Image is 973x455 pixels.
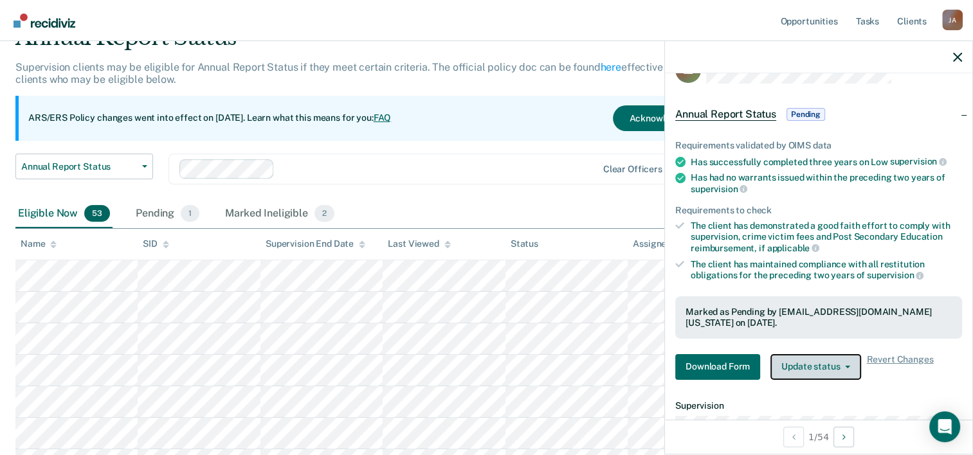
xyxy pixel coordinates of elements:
div: Open Intercom Messenger [929,411,960,442]
a: here [601,61,621,73]
div: Requirements validated by OIMS data [675,140,962,151]
button: Download Form [675,354,760,380]
div: Annual Report StatusPending [665,94,972,135]
div: The client has demonstrated a good faith effort to comply with supervision, crime victim fees and... [691,220,962,253]
span: 2 [314,205,334,222]
div: Pending [133,200,202,228]
span: Annual Report Status [675,108,776,121]
a: Navigate to form link [675,354,765,380]
div: Marked as Pending by [EMAIL_ADDRESS][DOMAIN_NAME][US_STATE] on [DATE]. [686,307,952,328]
p: ARS/ERS Policy changes went into effect on [DATE]. Learn what this means for you: [28,112,391,125]
a: FAQ [374,112,392,123]
span: applicable [767,243,819,253]
button: Acknowledge & Close [613,105,735,131]
span: Revert Changes [866,354,933,380]
dt: Supervision [675,400,962,411]
div: SID [143,238,169,249]
div: Supervision End Date [266,238,365,249]
span: 53 [84,205,110,222]
div: Last Viewed [388,238,450,249]
span: supervision [691,184,747,194]
div: Has successfully completed three years on Low [691,156,962,168]
div: Status [511,238,538,249]
div: Has had no warrants issued within the preceding two years of [691,172,962,194]
div: 1 / 54 [665,420,972,454]
div: Name [21,238,57,249]
span: Annual Report Status [21,161,137,172]
span: supervision [890,156,947,166]
div: Eligible Now [15,200,113,228]
button: Next Opportunity [833,427,854,447]
span: Pending [787,108,825,121]
div: The client has maintained compliance with all restitution obligations for the preceding two years of [691,259,962,281]
span: 1 [181,205,199,222]
button: Profile dropdown button [942,10,963,30]
div: Marked Ineligible [223,200,337,228]
p: Supervision clients may be eligible for Annual Report Status if they meet certain criteria. The o... [15,61,736,85]
div: Clear officers [603,164,662,175]
div: J A [942,10,963,30]
button: Update status [770,354,861,380]
div: Annual Report Status [15,24,745,61]
div: Requirements to check [675,205,962,216]
button: Previous Opportunity [783,427,804,447]
div: Assigned to [633,238,693,249]
img: Recidiviz [14,13,75,28]
span: supervision [867,270,923,280]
